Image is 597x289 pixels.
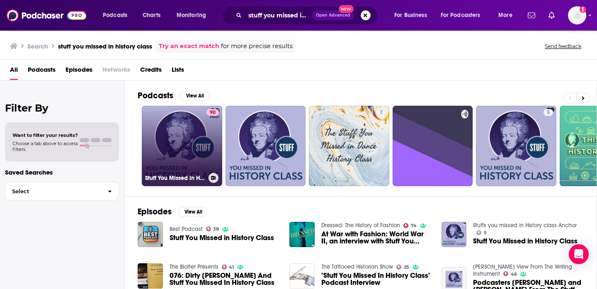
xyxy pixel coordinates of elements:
[568,6,586,24] span: Logged in as anyalola
[5,102,119,114] h2: Filter By
[542,43,584,50] button: Send feedback
[102,63,130,80] span: Networks
[138,90,173,101] h2: Podcasts
[388,9,437,22] button: open menu
[206,226,219,231] a: 38
[503,271,517,276] a: 46
[289,222,315,247] img: At War with Fashion: World War II, an interview with Stuff You Missed in History Class
[97,9,138,22] button: open menu
[403,223,417,228] a: 74
[27,42,48,50] h3: Search
[213,227,219,231] span: 38
[544,109,553,116] a: 5
[170,226,203,233] a: Best Podcast
[473,238,578,245] a: Stuff You Missed in History Class
[138,263,163,289] img: 076: Dirty John And Stuff You Missed In History Class
[569,244,589,264] div: Open Intercom Messenger
[138,206,208,217] a: EpisodesView All
[476,230,487,235] a: 5
[143,10,160,21] span: Charts
[411,224,417,228] span: 74
[493,9,523,22] button: open menu
[547,109,550,117] span: 5
[170,272,280,286] span: 076: Dirty [PERSON_NAME] And Stuff You Missed In History Class
[309,106,389,186] a: 7
[210,109,216,117] span: 90
[138,90,210,101] a: PodcastsView All
[404,265,409,269] span: 25
[5,182,119,201] button: Select
[245,9,312,22] input: Search podcasts, credits, & more...
[140,63,162,80] a: Credits
[138,206,172,217] h2: Episodes
[524,8,539,22] a: Show notifications dropdown
[12,141,78,152] span: Choose a tab above to access filters.
[321,231,432,245] a: At War with Fashion: World War II, an interview with Stuff You Missed in History Class
[473,263,572,277] a: Arroe Collins View From The Writing Instrument
[221,41,293,51] span: for more precise results
[545,8,558,22] a: Show notifications dropdown
[394,10,427,21] span: For Business
[380,109,383,117] span: 7
[66,63,92,80] a: Episodes
[172,63,184,80] a: Lists
[316,13,350,17] span: Open Advanced
[484,231,487,235] span: 5
[289,263,315,289] img: "Stuff You Missed In History Class" Podcast Interview
[177,10,206,21] span: Monitoring
[321,263,393,270] a: The Tattooed Historian Show
[312,10,354,20] button: Open AdvancedNew
[58,42,152,50] h3: stuff you missed in history class
[473,222,577,229] a: Stuffs you missed in History class Anchor
[5,189,101,194] span: Select
[568,6,586,24] img: User Profile
[511,272,517,276] span: 46
[476,106,556,186] a: 5
[170,263,218,270] a: The Blotter Presents
[435,9,493,22] button: open menu
[206,109,219,116] a: 90
[28,63,56,80] a: Podcasts
[10,63,18,80] a: All
[159,41,219,51] a: Try an exact match
[321,222,400,229] a: Dressed: The History of Fashion
[229,265,234,269] span: 41
[137,9,165,22] a: Charts
[171,9,217,22] button: open menu
[170,272,280,286] a: 076: Dirty John And Stuff You Missed In History Class
[5,168,119,176] p: Saved Searches
[580,6,586,13] svg: Add a profile image
[441,10,481,21] span: For Podcasters
[170,234,274,241] a: Stuff You Missed in History Class
[442,222,467,247] img: Stuff You Missed in History Class
[568,6,586,24] button: Show profile menu
[142,106,222,186] a: 90Stuff You Missed in History Class
[339,5,354,13] span: New
[222,265,234,270] a: 41
[321,272,432,286] a: "Stuff You Missed In History Class" Podcast Interview
[138,222,163,247] img: Stuff You Missed in History Class
[230,6,386,25] div: Search podcasts, credits, & more...
[103,10,127,21] span: Podcasts
[178,207,208,217] button: View All
[12,132,78,138] span: Want to filter your results?
[396,265,409,270] a: 25
[7,7,86,23] img: Podchaser - Follow, Share and Rate Podcasts
[145,175,205,182] h3: Stuff You Missed in History Class
[498,10,512,21] span: More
